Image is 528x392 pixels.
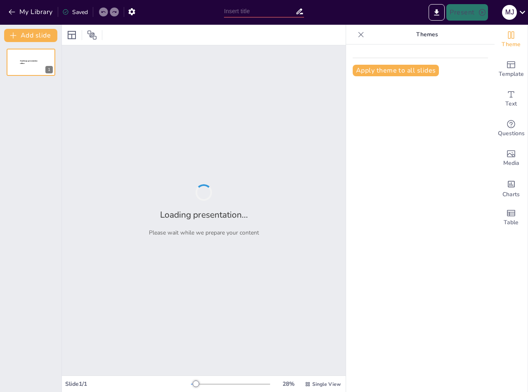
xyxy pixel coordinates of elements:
span: Position [87,30,97,40]
span: Template [499,70,524,79]
button: Add slide [4,29,57,42]
button: Apply theme to all slides [353,65,439,76]
span: Questions [498,129,525,138]
button: M J [502,4,517,21]
div: Add text boxes [495,84,528,114]
div: 1 [45,66,53,73]
button: Export to PowerPoint [429,4,445,21]
div: 1 [7,49,55,76]
div: Add images, graphics, shapes or video [495,143,528,173]
div: Get real-time input from your audience [495,114,528,143]
span: Text [505,99,517,108]
div: M J [502,5,517,20]
span: Table [504,218,519,227]
p: Please wait while we prepare your content [149,229,259,237]
button: My Library [6,5,56,19]
div: Change the overall theme [495,25,528,54]
span: Single View [312,381,341,387]
div: Add ready made slides [495,54,528,84]
button: Present [446,4,488,21]
div: Add charts and graphs [495,173,528,203]
span: Sendsteps presentation editor [20,60,38,65]
div: Add a table [495,203,528,232]
div: 28 % [278,380,298,388]
div: Slide 1 / 1 [65,380,191,388]
span: Media [503,159,519,168]
span: Charts [502,190,520,199]
div: Saved [62,8,88,16]
h2: Loading presentation... [160,209,248,221]
p: Themes [368,25,486,45]
div: Layout [65,28,78,42]
span: Theme [502,40,521,49]
input: Insert title [224,5,295,17]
